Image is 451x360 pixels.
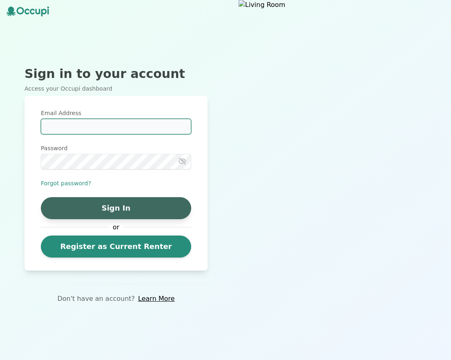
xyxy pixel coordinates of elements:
button: Sign In [41,197,191,219]
p: Access your Occupi dashboard [25,84,208,93]
a: Register as Current Renter [41,236,191,258]
h2: Sign in to your account [25,67,208,81]
a: Learn More [138,294,174,304]
button: Forgot password? [41,179,91,187]
span: or [109,222,123,232]
label: Email Address [41,109,191,117]
label: Password [41,144,191,152]
p: Don't have an account? [57,294,135,304]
